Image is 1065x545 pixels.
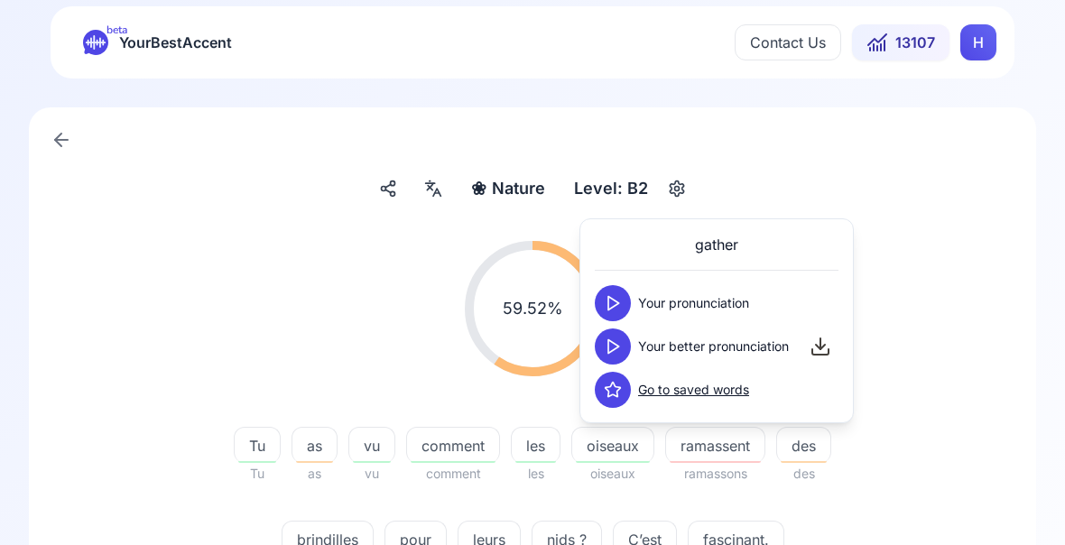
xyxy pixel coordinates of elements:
[960,24,996,60] div: H
[638,381,749,399] a: Go to saved words
[234,463,281,485] span: Tu
[638,337,789,356] span: Your better pronunciation
[852,24,949,60] button: 13107
[406,463,500,485] span: comment
[511,427,560,463] button: les
[292,463,338,485] span: as
[119,30,232,55] span: YourBestAccent
[776,427,831,463] button: des
[69,30,246,55] a: betaYourBestAccent
[665,427,765,463] button: ramassent
[407,435,499,457] span: comment
[348,463,395,485] span: vu
[464,172,552,205] button: ❀Nature
[503,296,563,321] span: 59.52 %
[638,294,749,312] span: Your pronunciation
[695,234,738,255] span: gather
[406,427,500,463] button: comment
[292,435,337,457] span: as
[492,176,545,201] span: Nature
[349,435,394,457] span: vu
[776,463,831,485] span: des
[234,427,281,463] button: Tu
[567,172,691,205] button: Level: B2
[666,435,764,457] span: ramassent
[572,435,653,457] span: oiseaux
[512,435,560,457] span: les
[292,427,338,463] button: as
[471,176,486,201] span: ❀
[571,427,654,463] button: oiseaux
[895,32,935,53] span: 13107
[777,435,830,457] span: des
[571,463,654,485] span: oiseaux
[235,435,280,457] span: Tu
[106,23,127,37] span: beta
[567,172,655,205] div: Level: B2
[735,24,841,60] button: Contact Us
[511,463,560,485] span: les
[665,463,765,485] span: ramassons
[960,24,996,60] button: HH
[348,427,395,463] button: vu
